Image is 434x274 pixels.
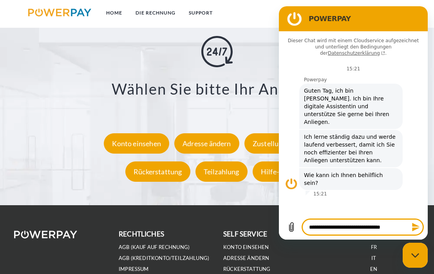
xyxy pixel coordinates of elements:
[119,244,190,251] a: AGB (Kauf auf Rechnung)
[119,266,149,272] a: IMPRESSUM
[195,161,248,182] div: Teilzahlung
[14,231,77,238] img: logo-powerpay-white.svg
[365,6,390,20] a: agb
[371,244,377,251] a: FR
[102,139,171,148] a: Konto einsehen
[223,230,267,238] b: self service
[223,255,269,261] a: Adresse ändern
[172,139,241,148] a: Adresse ändern
[201,36,233,67] img: online-shopping.svg
[99,6,129,20] a: Home
[129,6,182,20] a: DIE RECHNUNG
[253,161,309,182] div: Hilfe-Center
[242,139,332,148] a: Zustellungsart ändern
[174,133,239,154] div: Adresse ändern
[182,6,219,20] a: SUPPORT
[104,133,169,154] div: Konto einsehen
[371,255,376,261] a: IT
[119,230,164,238] b: rechtliches
[119,255,209,261] a: AGB (Kreditkonto/Teilzahlung)
[251,167,311,176] a: Hilfe-Center
[279,6,428,240] iframe: Messaging-Fenster
[244,133,330,154] div: Zustellungsart ändern
[370,266,377,272] a: EN
[125,161,190,182] div: Rückerstattung
[193,167,250,176] a: Teilzahlung
[223,244,269,251] a: Konto einsehen
[223,266,271,272] a: Rückerstattung
[403,243,428,268] iframe: Schaltfläche zum Öffnen des Messaging-Fensters; Konversation läuft
[4,80,430,98] h3: Wählen Sie bitte Ihr Anliegen
[123,167,192,176] a: Rückerstattung
[28,9,91,16] img: logo-powerpay.svg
